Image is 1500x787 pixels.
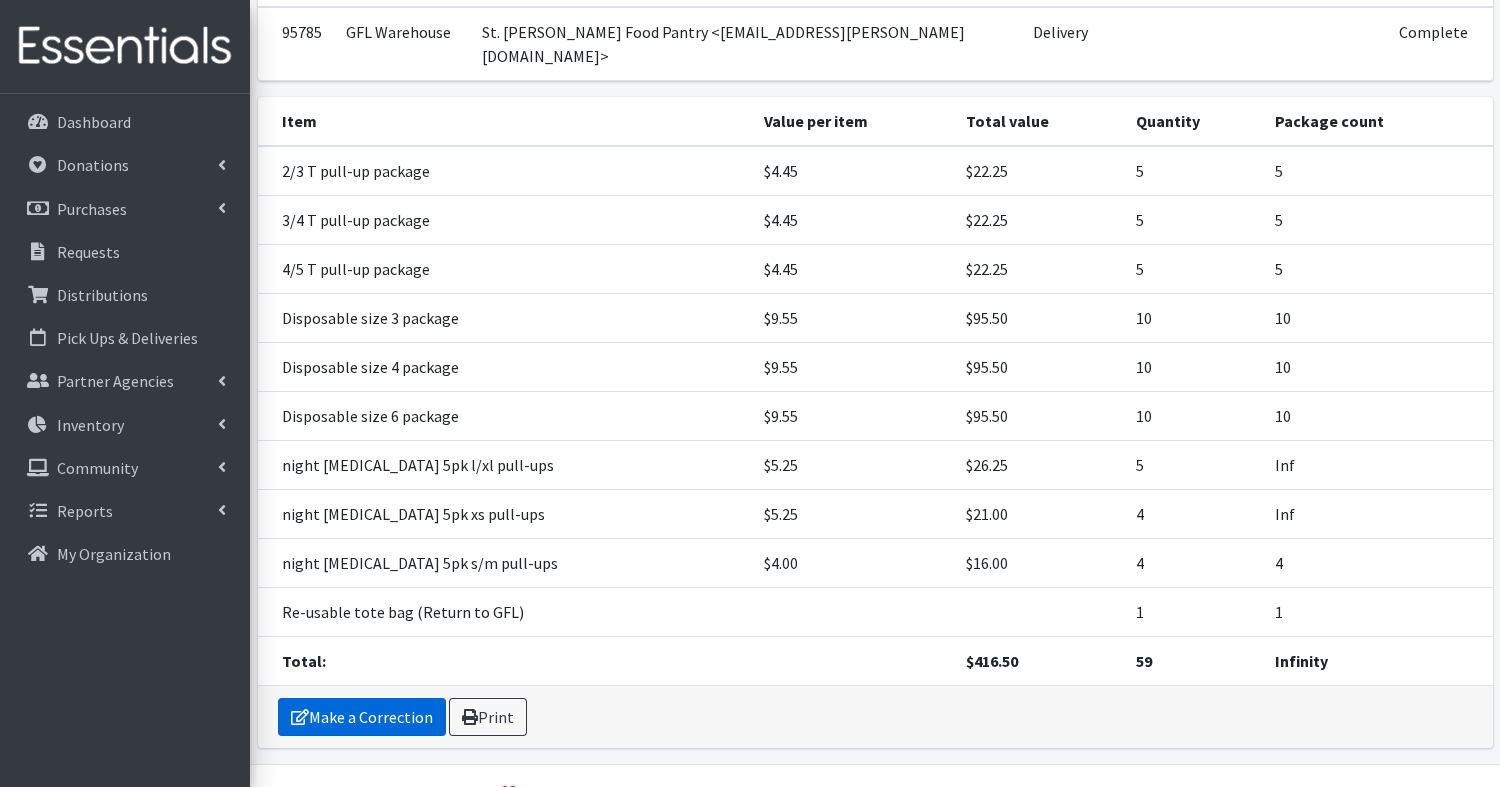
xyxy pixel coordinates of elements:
td: $5.25 [752,441,955,490]
td: 95785 [258,7,334,81]
td: 10 [1263,343,1493,392]
td: 5 [1124,441,1263,490]
td: 3/4 T pull-up package [258,196,752,245]
td: 4/5 T pull-up package [258,245,752,294]
td: $26.25 [954,441,1123,490]
td: GFL Warehouse [334,7,470,81]
td: 4 [1263,539,1493,588]
td: $4.45 [752,146,955,196]
td: Complete [1387,7,1492,81]
td: night [MEDICAL_DATA] 5pk l/xl pull-ups [258,441,752,490]
td: $9.55 [752,294,955,343]
td: $4.45 [752,196,955,245]
td: 10 [1263,294,1493,343]
td: 10 [1124,343,1263,392]
td: $95.50 [954,343,1123,392]
td: $5.25 [752,490,955,539]
td: $95.50 [954,294,1123,343]
td: 4 [1124,490,1263,539]
a: Partner Agencies [8,361,242,401]
td: 4 [1124,539,1263,588]
img: HumanEssentials [8,13,242,80]
td: 10 [1263,392,1493,441]
p: Partner Agencies [57,371,174,391]
strong: $416.50 [966,651,1018,671]
td: $21.00 [954,490,1123,539]
td: Delivery [1021,7,1158,81]
td: 1 [1124,588,1263,637]
p: Community [57,458,138,478]
th: Package count [1263,97,1493,146]
td: $22.25 [954,245,1123,294]
a: Community [8,448,242,488]
td: $4.45 [752,245,955,294]
p: Requests [57,242,120,262]
td: 2/3 T pull-up package [258,146,752,196]
th: Total value [954,97,1123,146]
a: Print [449,698,527,736]
td: $4.00 [752,539,955,588]
p: Purchases [57,199,127,219]
th: Item [258,97,752,146]
td: 1 [1263,588,1493,637]
p: Dashboard [57,112,131,132]
p: Reports [57,501,113,521]
a: Donations [8,145,242,185]
td: 5 [1263,146,1493,196]
a: Inventory [8,405,242,445]
td: $16.00 [954,539,1123,588]
td: night [MEDICAL_DATA] 5pk s/m pull-ups [258,539,752,588]
td: Inf [1263,441,1493,490]
td: Inf [1263,490,1493,539]
td: 5 [1263,196,1493,245]
td: Re-usable tote bag (Return to GFL) [258,588,752,637]
p: Donations [57,155,129,175]
p: Inventory [57,415,124,435]
a: Pick Ups & Deliveries [8,318,242,358]
a: Make a Correction [278,698,446,736]
a: Dashboard [8,102,242,142]
td: 10 [1124,392,1263,441]
td: Disposable size 3 package [258,294,752,343]
td: $95.50 [954,392,1123,441]
td: $9.55 [752,343,955,392]
td: $22.25 [954,146,1123,196]
strong: Total: [282,651,326,671]
th: Value per item [752,97,955,146]
a: Distributions [8,275,242,315]
a: Purchases [8,189,242,229]
td: $22.25 [954,196,1123,245]
strong: Infinity [1275,651,1328,671]
a: My Organization [8,534,242,574]
td: 5 [1124,146,1263,196]
td: Disposable size 6 package [258,392,752,441]
td: Disposable size 4 package [258,343,752,392]
td: 5 [1263,245,1493,294]
th: Quantity [1124,97,1263,146]
td: night [MEDICAL_DATA] 5pk xs pull-ups [258,490,752,539]
a: Reports [8,491,242,531]
p: Distributions [57,285,148,305]
a: Requests [8,232,242,272]
strong: 59 [1136,651,1152,671]
p: My Organization [57,544,171,564]
p: Pick Ups & Deliveries [57,328,198,348]
td: St. [PERSON_NAME] Food Pantry <[EMAIL_ADDRESS][PERSON_NAME][DOMAIN_NAME]> [470,7,1021,81]
td: $9.55 [752,392,955,441]
td: 10 [1124,294,1263,343]
td: 5 [1124,245,1263,294]
td: 5 [1124,196,1263,245]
